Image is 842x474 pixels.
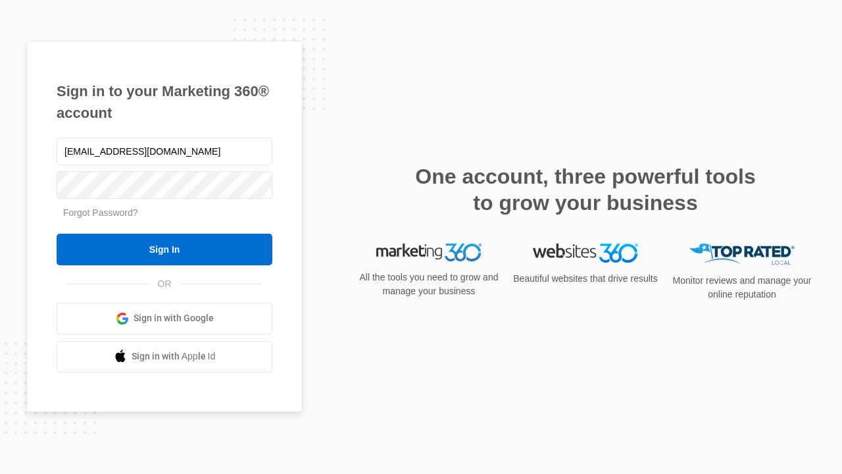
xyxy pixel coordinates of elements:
[57,138,272,165] input: Email
[57,341,272,373] a: Sign in with Apple Id
[355,271,503,298] p: All the tools you need to grow and manage your business
[57,80,272,124] h1: Sign in to your Marketing 360® account
[57,234,272,265] input: Sign In
[512,272,659,286] p: Beautiful websites that drive results
[57,303,272,334] a: Sign in with Google
[668,274,816,302] p: Monitor reviews and manage your online reputation
[134,311,214,325] span: Sign in with Google
[689,244,795,265] img: Top Rated Local
[533,244,638,263] img: Websites 360
[411,163,760,216] h2: One account, three powerful tools to grow your business
[149,277,181,291] span: OR
[376,244,482,262] img: Marketing 360
[132,350,216,363] span: Sign in with Apple Id
[63,207,138,218] a: Forgot Password?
